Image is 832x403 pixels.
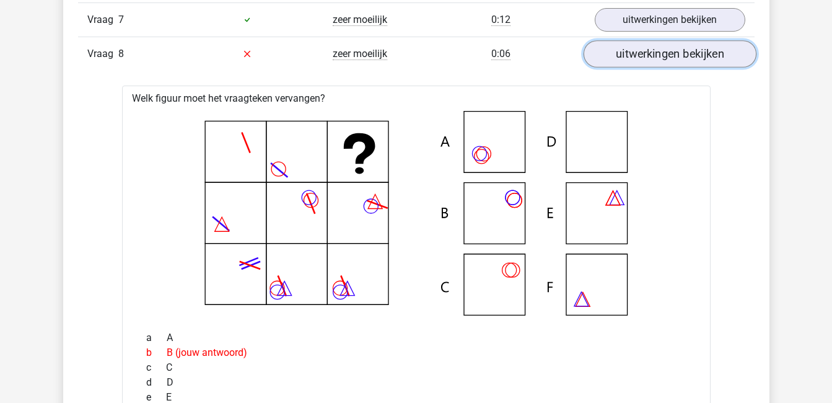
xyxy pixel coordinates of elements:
span: d [146,375,167,390]
span: 0:12 [491,14,510,26]
span: b [146,345,167,360]
div: B (jouw antwoord) [137,345,696,360]
span: 0:06 [491,48,510,60]
div: A [137,330,696,345]
span: c [146,360,166,375]
span: 8 [118,48,124,60]
div: C [137,360,696,375]
span: zeer moeilijk [333,14,387,26]
span: Vraag [87,46,118,61]
a: uitwerkingen bekijken [583,40,756,68]
span: 7 [118,14,124,25]
div: D [137,375,696,390]
span: a [146,330,167,345]
a: uitwerkingen bekijken [595,8,745,32]
span: Vraag [87,12,118,27]
span: zeer moeilijk [333,48,387,60]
